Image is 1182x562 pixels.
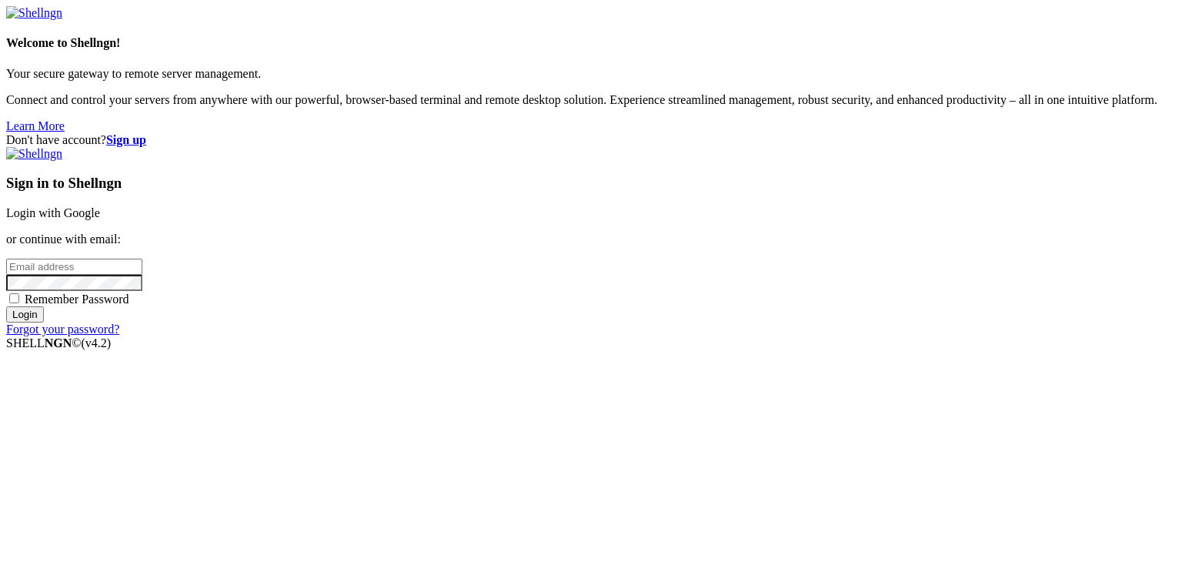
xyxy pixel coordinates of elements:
a: Forgot your password? [6,323,119,336]
a: Sign up [106,133,146,146]
p: Your secure gateway to remote server management. [6,67,1176,81]
p: Connect and control your servers from anywhere with our powerful, browser-based terminal and remo... [6,93,1176,107]
img: Shellngn [6,147,62,161]
a: Login with Google [6,206,100,219]
h3: Sign in to Shellngn [6,175,1176,192]
span: SHELL © [6,336,111,350]
div: Don't have account? [6,133,1176,147]
input: Email address [6,259,142,275]
input: Remember Password [9,293,19,303]
h4: Welcome to Shellngn! [6,36,1176,50]
span: Remember Password [25,293,129,306]
b: NGN [45,336,72,350]
a: Learn More [6,119,65,132]
p: or continue with email: [6,232,1176,246]
input: Login [6,306,44,323]
span: 4.2.0 [82,336,112,350]
img: Shellngn [6,6,62,20]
